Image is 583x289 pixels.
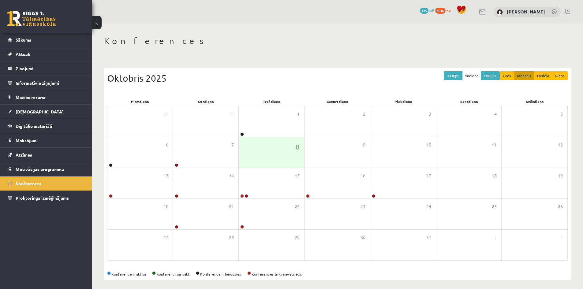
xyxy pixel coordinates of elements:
span: 8 [296,142,300,152]
div: Konference ir aktīva Konferenci var sākt Konference ir beigusies Konferences laiks nav atnācis [107,271,568,277]
span: mP [429,8,434,13]
legend: Maksājumi [16,133,84,147]
span: 12 [558,142,563,148]
span: 30 [229,111,234,117]
span: 14 [229,172,234,179]
div: Otrdiena [173,97,239,106]
a: Proktoringa izmēģinājums [8,191,84,205]
div: Trešdiena [239,97,305,106]
a: Atzīmes [8,148,84,162]
a: Konferences [8,176,84,191]
div: Sestdiena [436,97,502,106]
span: 22 [295,203,300,210]
button: Diena [552,71,568,80]
span: xp [447,8,450,13]
span: 30 [361,234,365,241]
span: 13 [163,172,168,179]
span: 7 [231,142,234,148]
span: 23 [361,203,365,210]
span: 1016 [435,8,446,14]
span: 18 [492,172,497,179]
a: 735 mP [420,8,434,13]
span: Atzīmes [16,152,32,157]
div: Piekdiena [370,97,436,106]
span: 5 [560,111,563,117]
span: Motivācijas programma [16,166,64,172]
span: 24 [426,203,431,210]
span: 2 [363,111,365,117]
a: Sākums [8,33,84,47]
span: 25 [492,203,497,210]
legend: Ziņojumi [16,61,84,76]
a: Informatīvie ziņojumi [8,76,84,90]
span: Sākums [16,37,31,43]
span: Aktuāli [16,51,30,57]
span: 3 [429,111,431,117]
a: Digitālie materiāli [8,119,84,133]
button: Gads [500,71,514,80]
span: 4 [494,111,497,117]
span: [DEMOGRAPHIC_DATA] [16,109,64,114]
a: Rīgas 1. Tālmācības vidusskola [7,11,56,26]
span: 26 [558,203,563,210]
img: Ernests Muška [497,9,503,15]
span: 20 [163,203,168,210]
div: Pirmdiena [107,97,173,106]
a: Maksājumi [8,133,84,147]
button: Mēnesis [514,71,534,80]
span: 28 [229,234,234,241]
a: Motivācijas programma [8,162,84,176]
a: Mācību resursi [8,90,84,104]
button: Nedēļa [534,71,552,80]
span: 735 [420,8,428,14]
legend: Informatīvie ziņojumi [16,76,84,90]
div: Ceturtdiena [305,97,370,106]
div: Svētdiena [502,97,568,106]
a: [PERSON_NAME] [507,9,545,15]
a: Ziņojumi [8,61,84,76]
button: << Iepr. [444,71,462,80]
span: 16 [361,172,365,179]
span: 1 [297,111,300,117]
a: 1016 xp [435,8,454,13]
button: Šodiena [462,71,481,80]
span: 31 [426,234,431,241]
span: 6 [166,142,168,148]
span: 1 [494,234,497,241]
span: 2 [560,234,563,241]
span: 15 [295,172,300,179]
span: 17 [426,172,431,179]
a: [DEMOGRAPHIC_DATA] [8,105,84,119]
span: 21 [229,203,234,210]
span: 11 [492,142,497,148]
span: 29 [295,234,300,241]
span: 10 [426,142,431,148]
button: Nāk. >> [481,71,500,80]
span: 27 [163,234,168,241]
span: Konferences [16,181,41,186]
h1: Konferences [104,36,571,46]
span: Proktoringa izmēģinājums [16,195,69,201]
span: Mācību resursi [16,94,45,100]
span: 9 [363,142,365,148]
span: Digitālie materiāli [16,123,52,129]
span: 29 [163,111,168,117]
a: Aktuāli [8,47,84,61]
span: 19 [558,172,563,179]
div: Oktobris 2025 [107,71,568,85]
